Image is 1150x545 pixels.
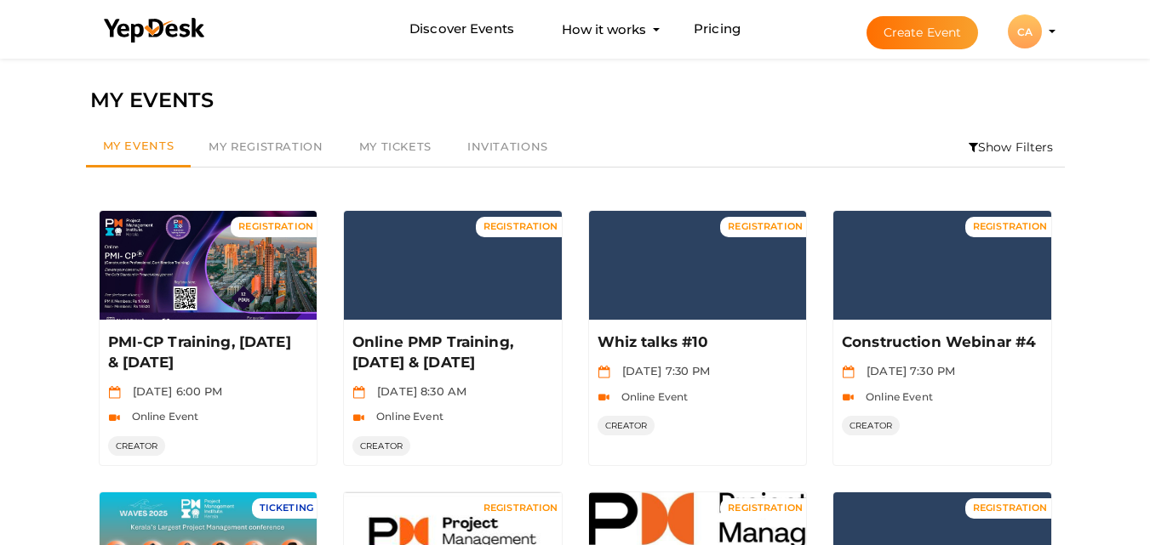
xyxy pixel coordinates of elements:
a: Invitations [449,128,566,167]
span: Invitations [467,139,548,153]
span: My Events [103,139,175,152]
button: How it works [557,14,651,45]
span: CREATOR [352,436,410,456]
img: calendar.svg [108,386,121,399]
span: My Registration [209,139,323,153]
span: Online Event [857,390,933,403]
img: video-icon.svg [108,412,121,424]
a: My Registration [191,128,340,167]
img: video-icon.svg [842,391,855,404]
img: calendar.svg [842,366,855,378]
img: video-icon.svg [598,391,610,404]
button: CA [1003,14,1047,49]
p: Online PMP Training, [DATE] & [DATE] [352,332,549,373]
img: calendar.svg [352,386,365,399]
div: CA [1008,14,1042,48]
a: My Tickets [341,128,449,167]
a: My Events [86,128,192,167]
p: PMI-CP Training, [DATE] & [DATE] [108,332,305,373]
span: Online Event [368,410,443,423]
span: [DATE] 6:00 PM [124,384,223,398]
span: [DATE] 7:30 PM [614,364,711,378]
p: Whiz talks #10 [598,332,794,353]
span: CREATOR [598,416,655,435]
img: video-icon.svg [352,412,365,424]
span: Online Event [123,410,199,423]
a: Discover Events [409,14,514,45]
button: Create Event [867,16,979,49]
span: My Tickets [359,139,432,153]
span: CREATOR [108,436,166,456]
p: Construction Webinar #4 [842,332,1038,353]
div: MY EVENTS [90,84,1061,116]
span: [DATE] 7:30 PM [858,364,955,378]
a: Pricing [694,14,741,45]
img: calendar.svg [598,366,610,378]
span: [DATE] 8:30 AM [369,384,466,398]
profile-pic: CA [1008,26,1042,38]
li: Show Filters [958,128,1065,167]
span: CREATOR [842,416,900,435]
span: Online Event [613,390,689,403]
